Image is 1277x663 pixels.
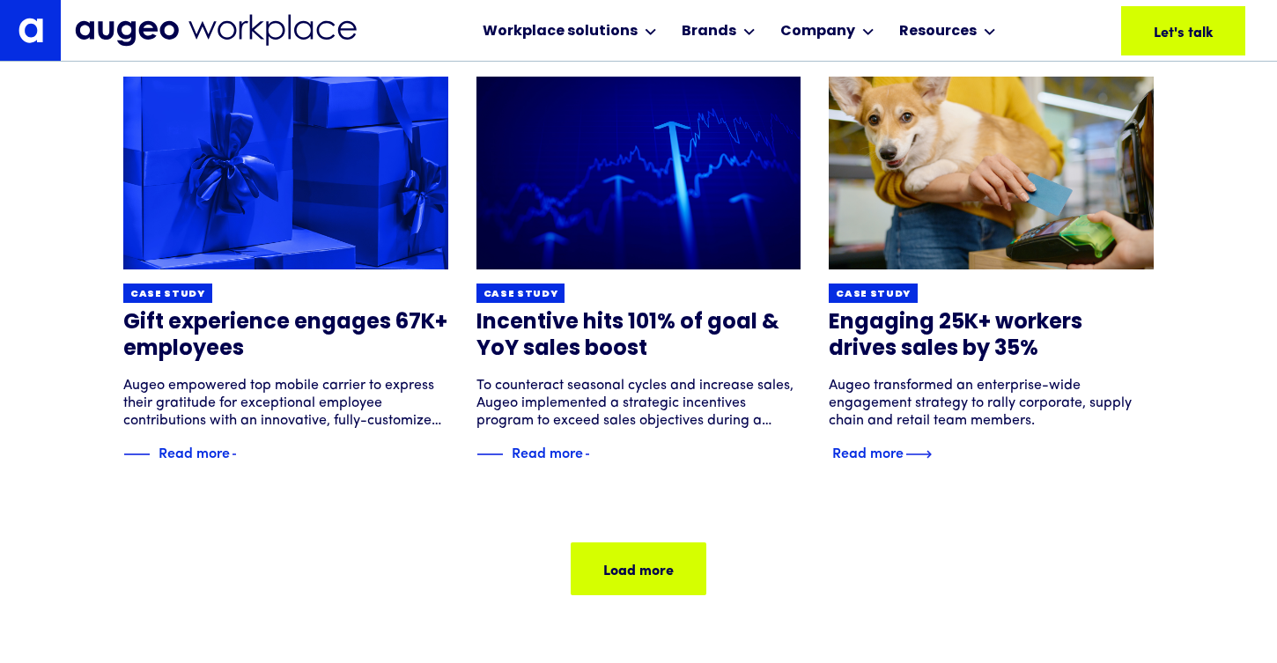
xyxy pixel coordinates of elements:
[899,21,977,42] div: Resources
[123,472,1154,595] div: List
[682,21,736,42] div: Brands
[483,288,558,301] div: Case study
[123,310,448,363] h3: Gift experience engages 67K+ employees
[476,377,801,430] div: To counteract seasonal cycles and increase sales, Augeo implemented a strategic incentives progra...
[159,441,230,462] div: Read more
[836,288,911,301] div: Case study
[832,441,904,462] div: Read more
[18,18,43,42] img: Augeo's "a" monogram decorative logo in white.
[571,542,706,595] a: Next Page
[476,310,801,363] h3: Incentive hits 101% of goal & YoY sales boost
[585,444,611,465] img: Blue text arrow
[232,444,258,465] img: Blue text arrow
[512,441,583,462] div: Read more
[476,444,503,465] img: Blue decorative line
[130,288,205,301] div: Case study
[476,77,801,465] a: Case studyIncentive hits 101% of goal & YoY sales boostTo counteract seasonal cycles and increase...
[1121,6,1245,55] a: Let's talk
[829,377,1154,430] div: Augeo transformed an enterprise-wide engagement strategy to rally corporate, supply chain and ret...
[829,77,1154,465] a: Case studyEngaging 25K+ workers drives sales by 35%Augeo transformed an enterprise-wide engagemen...
[75,14,357,47] img: Augeo Workplace business unit full logo in mignight blue.
[829,310,1154,363] h3: Engaging 25K+ workers drives sales by 35%
[123,377,448,430] div: Augeo empowered top mobile carrier to express their gratitude for exceptional employee contributi...
[123,77,448,465] a: Case studyGift experience engages 67K+ employeesAugeo empowered top mobile carrier to express the...
[123,444,150,465] img: Blue decorative line
[780,21,855,42] div: Company
[905,444,932,465] img: Blue text arrow
[483,21,638,42] div: Workplace solutions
